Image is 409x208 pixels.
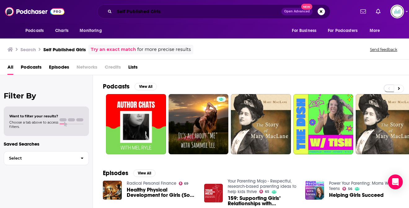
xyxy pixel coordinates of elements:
[75,25,110,37] button: open menu
[103,83,130,90] h2: Podcasts
[21,25,52,37] button: open menu
[49,62,69,75] a: Episodes
[55,26,68,35] span: Charts
[21,62,42,75] a: Podcasts
[103,181,122,200] img: Healthy Physical Development for Girls (So They Can Be Strong and Athletic)
[133,170,156,177] button: View All
[51,25,72,37] a: Charts
[103,169,128,177] h2: Episodes
[134,83,157,90] button: View All
[265,190,269,193] span: 65
[228,196,298,206] span: 159: Supporting Girls’ Relationships with [PERSON_NAME]
[259,190,269,193] a: 65
[365,25,388,37] button: open menu
[114,7,281,16] input: Search podcasts, credits, & more...
[25,26,44,35] span: Podcasts
[305,181,324,200] img: Helping Girls Succeed
[103,83,157,90] a: PodcastsView All
[348,188,352,190] span: 56
[390,5,404,18] span: Logged in as podglomerate
[329,181,393,191] a: Power Your Parenting: Moms With Teens
[204,184,223,203] img: 159: Supporting Girls’ Relationships with Dr. Marnina Gonick
[390,5,404,18] button: Show profile menu
[370,26,380,35] span: More
[4,91,89,100] h2: Filter By
[4,156,76,160] span: Select
[7,62,13,75] a: All
[179,182,189,185] a: 69
[77,62,97,75] span: Networks
[97,4,330,19] div: Search podcasts, credits, & more...
[324,25,367,37] button: open menu
[228,179,296,194] a: Your Parenting Mojo - Respectful, research-based parenting ideas to help kids thrive
[358,6,368,17] a: Show notifications dropdown
[4,141,89,147] p: Saved Searches
[137,46,191,53] span: for more precise results
[4,151,89,165] button: Select
[368,47,399,52] button: Send feedback
[388,174,403,189] div: Open Intercom Messenger
[128,62,138,75] a: Lists
[184,182,188,185] span: 69
[9,114,58,118] span: Want to filter your results?
[80,26,102,35] span: Monitoring
[20,47,36,52] h3: Search
[43,47,86,52] h3: Self Published Girls
[342,187,352,191] a: 56
[127,181,176,186] a: Radical Personal Finance
[105,62,121,75] span: Credits
[281,8,313,15] button: Open AdvancedNew
[301,4,312,10] span: New
[284,10,310,13] span: Open Advanced
[127,187,197,198] a: Healthy Physical Development for Girls (So They Can Be Strong and Athletic)
[5,6,64,17] img: Podchaser - Follow, Share and Rate Podcasts
[373,6,383,17] a: Show notifications dropdown
[390,5,404,18] img: User Profile
[228,196,298,206] a: 159: Supporting Girls’ Relationships with Dr. Marnina Gonick
[329,192,384,198] a: Helping Girls Succeed
[288,25,324,37] button: open menu
[292,26,316,35] span: For Business
[328,26,358,35] span: For Podcasters
[103,169,156,177] a: EpisodesView All
[9,120,58,129] span: Choose a tab above to access filters.
[91,46,136,53] a: Try an exact match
